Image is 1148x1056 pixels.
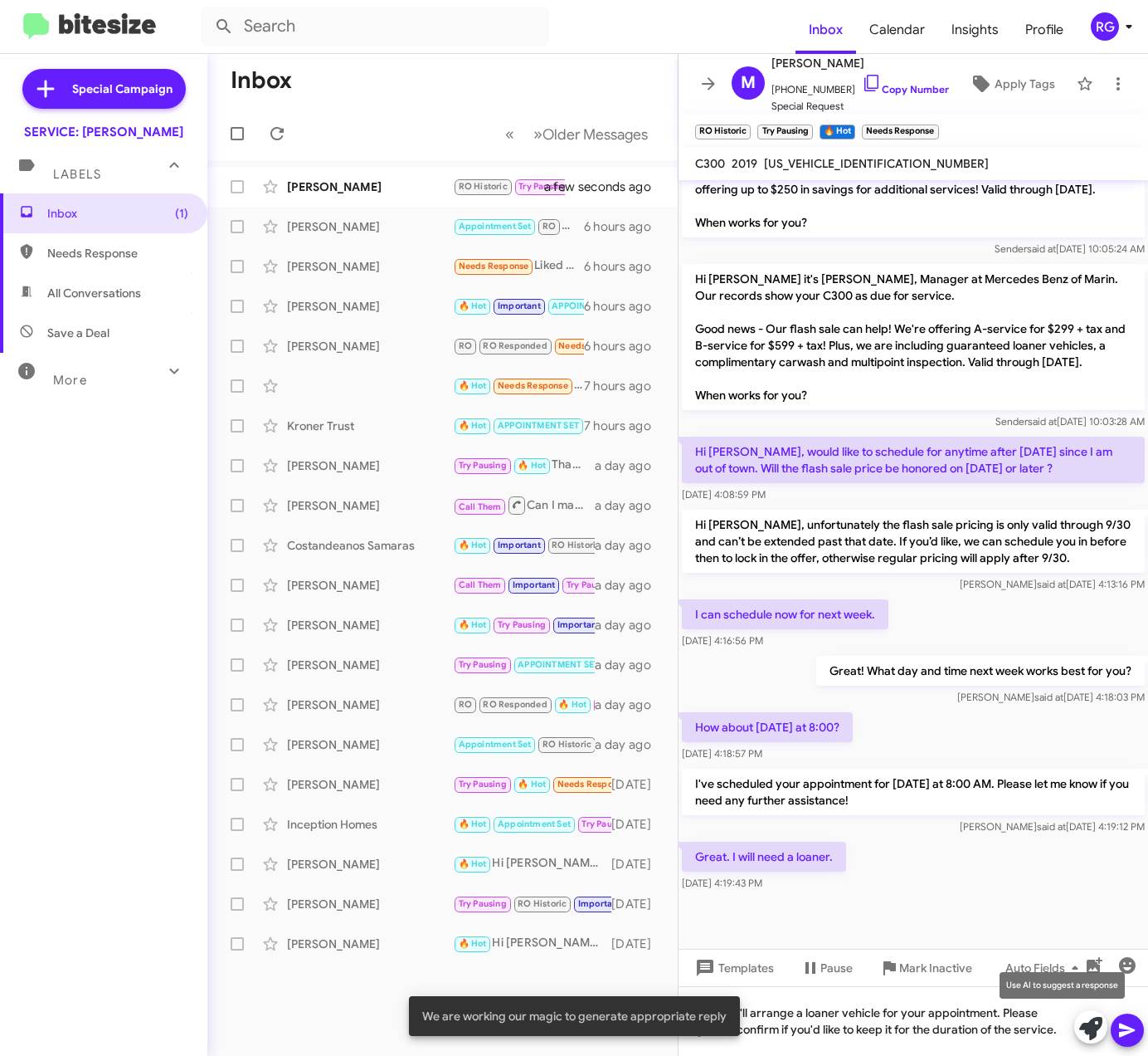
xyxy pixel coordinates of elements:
[611,816,664,833] div: [DATE]
[682,437,1145,483] p: Hi [PERSON_NAME], would like to schedule for anytime after [DATE] since I am out of town. Will th...
[459,938,487,949] span: 🔥 Hot
[287,816,453,833] div: Inception Homes
[679,953,787,983] button: Templates
[565,178,664,195] div: a few seconds ago
[459,340,472,351] span: RO
[287,537,453,554] div: Costandeanos Samaras
[611,776,664,793] div: [DATE]
[459,420,487,431] span: 🔥 Hot
[287,497,453,514] div: [PERSON_NAME]
[495,117,524,151] button: Previous
[992,953,1098,983] button: Auto Fields
[1028,415,1057,428] span: said at
[584,298,664,315] div: 6 hours ago
[1027,242,1056,255] span: said at
[287,457,453,474] div: [PERSON_NAME]
[453,296,584,315] div: no
[523,117,658,151] button: Next
[1077,12,1130,41] button: RG
[856,6,938,54] a: Calendar
[459,858,487,869] span: 🔥 Hot
[1037,820,1066,833] span: said at
[453,257,584,276] div: Liked “I'm glad to hear that! If you need any further service or maintenance for your vehicle, fe...
[1000,972,1125,999] div: Use AI to suggest a response
[47,285,141,301] span: All Conversations
[595,457,664,474] div: a day ago
[595,697,664,713] div: a day ago
[682,488,766,501] span: [DATE] 4:08:59 PM
[584,378,664,394] div: 7 hours ago
[459,460,507,471] span: Try Pausing
[682,747,762,760] span: [DATE] 4:18:57 PM
[453,177,565,196] div: Great. I will need a loaner.
[558,340,629,351] span: Needs Response
[459,779,507,790] span: Try Pausing
[862,125,938,139] small: Needs Response
[567,579,615,590] span: Try Pausing
[459,501,502,512] span: Call Them
[483,340,547,351] span: RO Responded
[459,898,507,909] span: Try Pausing
[1012,6,1077,54] a: Profile
[764,156,989,171] span: [US_VEHICLE_IDENTIFICATION_NUMBER]
[287,218,453,235] div: [PERSON_NAME]
[1005,953,1085,983] span: Auto Fields
[732,156,757,171] span: 2019
[453,456,595,475] div: Thank you for letting us know, have a great day !
[1037,578,1066,590] span: said at
[287,617,453,633] div: [PERSON_NAME]
[899,953,972,983] span: Mark Inactive
[287,697,453,713] div: [PERSON_NAME]
[557,779,628,790] span: Needs Response
[695,125,751,139] small: RO Historic
[459,579,502,590] span: Call Them
[459,181,508,192] span: RO Historic
[682,264,1145,410] p: Hi [PERSON_NAME] it's [PERSON_NAME], Manager at Mercedes Benz of Marin. Our records show your C30...
[584,258,664,275] div: 6 hours ago
[1034,691,1063,703] span: said at
[24,124,183,140] div: SERVICE: [PERSON_NAME]
[595,657,664,673] div: a day ago
[459,739,532,750] span: Appointment Set
[866,953,985,983] button: Mark Inactive
[611,896,664,912] div: [DATE]
[287,657,453,673] div: [PERSON_NAME]
[287,178,453,195] div: [PERSON_NAME]
[1091,12,1119,41] div: RG
[938,6,1012,54] a: Insights
[453,934,611,953] div: Hi [PERSON_NAME], I completely understand about the distance. To make it easier, we can send some...
[957,691,1145,703] span: [PERSON_NAME] [DATE] 4:18:03 PM
[287,258,453,275] div: [PERSON_NAME]
[595,537,664,554] div: a day ago
[287,338,453,354] div: [PERSON_NAME]
[542,739,591,750] span: RO Historic
[498,619,546,630] span: Try Pausing
[552,540,601,550] span: RO Historic
[611,856,664,873] div: [DATE]
[459,301,487,311] span: 🔥 Hot
[611,936,664,952] div: [DATE]
[22,69,186,109] a: Special Campaign
[533,124,542,144] span: »
[453,695,595,714] div: Sounds good!
[558,699,586,710] span: 🔥 Hot
[453,416,584,435] div: Hello [PERSON_NAME], this is [PERSON_NAME] from Mercedes-Benz of Marin. Kroner mentioned connecti...
[682,842,846,872] p: Great. I will need a loaner.
[287,736,453,753] div: [PERSON_NAME]
[498,380,568,391] span: Needs Response
[682,769,1145,815] p: I've scheduled your appointment for [DATE] at 8:00 AM. Please let me know if you need any further...
[595,497,664,514] div: a day ago
[231,67,292,94] h1: Inbox
[287,856,453,873] div: [PERSON_NAME]
[453,814,611,834] div: Đã thích “You're welcome! If you need anything else , just let me know. Have a great day!”
[692,953,774,983] span: Templates
[47,245,188,262] span: Needs Response
[557,619,601,630] span: Important
[287,936,453,952] div: [PERSON_NAME]
[422,1008,727,1024] span: We are working our magic to generate appropriate reply
[483,699,547,710] span: RO Responded
[820,953,853,983] span: Pause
